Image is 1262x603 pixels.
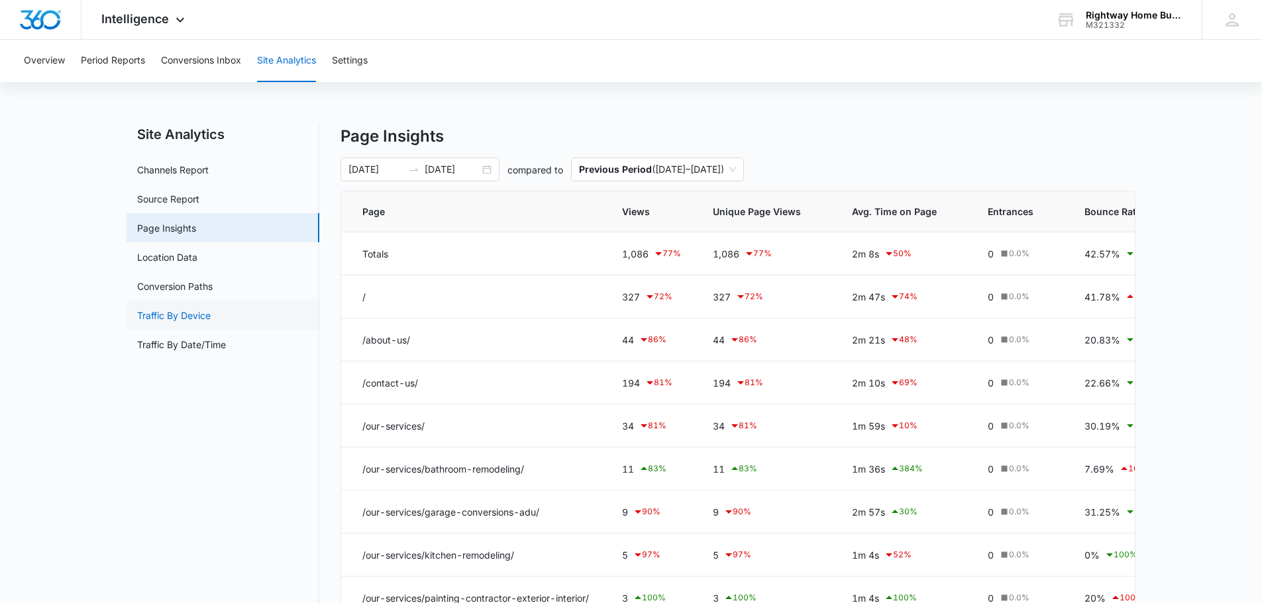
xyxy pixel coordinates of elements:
span: Intelligence [101,12,169,26]
input: Start date [348,162,403,177]
div: 77 % [653,246,681,261]
div: 9 [622,504,681,520]
div: 86 % [639,332,666,348]
div: 0% [1084,547,1161,563]
div: 81 % [645,375,672,391]
td: Totals [341,232,606,275]
div: 44 [713,332,820,348]
div: 52 % [884,547,912,563]
div: 327 [713,289,820,304]
div: 69 % [890,375,918,391]
div: 0 [988,376,1053,390]
div: account id [1086,21,1183,30]
div: 0 [988,419,1053,433]
div: 81 % [735,375,763,391]
div: 2m 8s [852,246,956,261]
span: swap-right [409,164,419,175]
div: 41.78% [1084,289,1161,304]
div: 1m 59s [852,418,956,434]
div: 0 [988,333,1053,347]
div: 1m 4s [852,547,956,563]
td: /about-us/ [341,318,606,361]
button: Conversions Inbox [161,40,241,82]
div: 0.0 % [998,377,1029,389]
td: /our-services/bathroom-remodeling/ [341,447,606,490]
div: 72 % [645,289,672,304]
div: 72 % [735,289,763,304]
div: 11 [713,461,820,477]
div: 9 % [1125,289,1147,304]
div: 20.83% [1084,332,1161,348]
a: Source Report [137,192,199,206]
div: 81 % [729,418,757,434]
div: 32 % [1125,504,1153,520]
div: 0.0 % [998,334,1029,346]
div: 100 % [1119,461,1152,477]
span: Entrances [988,205,1033,218]
div: 50 % [884,246,912,261]
div: 97 % [723,547,751,563]
a: Channels Report [137,163,209,177]
span: Page [362,205,571,218]
div: 83 % [639,461,666,477]
div: 0 [988,247,1053,261]
div: 48 % [890,332,918,348]
a: Location Data [137,250,197,264]
a: Traffic By Date/Time [137,338,226,351]
td: /our-services/kitchen-remodeling/ [341,533,606,577]
div: 44 % [1125,418,1153,434]
div: 30 % [890,504,918,520]
span: Bounce Rate [1084,205,1141,218]
div: 1m 36s [852,461,956,477]
td: / [341,275,606,318]
td: /our-services/ [341,404,606,447]
div: 2m 10s [852,375,956,391]
div: 90 % [723,504,751,520]
div: 86 % [729,332,757,348]
div: 90 % [633,504,660,520]
div: 22.66% [1084,375,1161,391]
div: 5 [713,547,820,563]
div: 0 [988,290,1053,304]
div: 83 % [729,461,757,477]
a: Conversion Paths [137,279,213,293]
div: 31.25% [1084,504,1161,520]
span: to [409,164,419,175]
span: Views [622,205,662,218]
button: Settings [332,40,368,82]
div: 0.0 % [998,549,1029,561]
div: 0.0 % [998,463,1029,475]
div: 2m 47s [852,289,956,304]
p: Previous Period [579,163,652,175]
div: 0.0 % [998,291,1029,302]
td: /contact-us/ [341,361,606,404]
div: 34 [622,418,681,434]
div: 0 [988,548,1053,562]
div: 1,086 [713,246,820,261]
td: /our-services/garage-conversions-adu/ [341,490,606,533]
div: 44 [622,332,681,348]
a: Traffic By Device [137,308,211,322]
div: 11 [622,461,681,477]
div: 2m 57s [852,504,956,520]
div: 34 [713,418,820,434]
div: 5 [622,547,681,563]
span: Avg. Time on Page [852,205,937,218]
button: Overview [24,40,65,82]
div: 97 % [633,547,660,563]
div: 42.57% [1084,246,1161,261]
div: 100 % [1104,547,1137,563]
div: 77 % [744,246,772,261]
span: Unique Page Views [713,205,801,218]
div: 0.0 % [998,248,1029,259]
div: 0 [988,462,1053,476]
div: 9 [713,504,820,520]
div: 74 % [890,289,918,304]
input: End date [425,162,480,177]
div: 30.19% [1084,418,1161,434]
div: 2m 21s [852,332,956,348]
a: Page Insights [137,221,196,235]
p: Page Insights [341,124,1135,148]
div: 194 [622,375,681,391]
div: 10 % [890,418,918,434]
